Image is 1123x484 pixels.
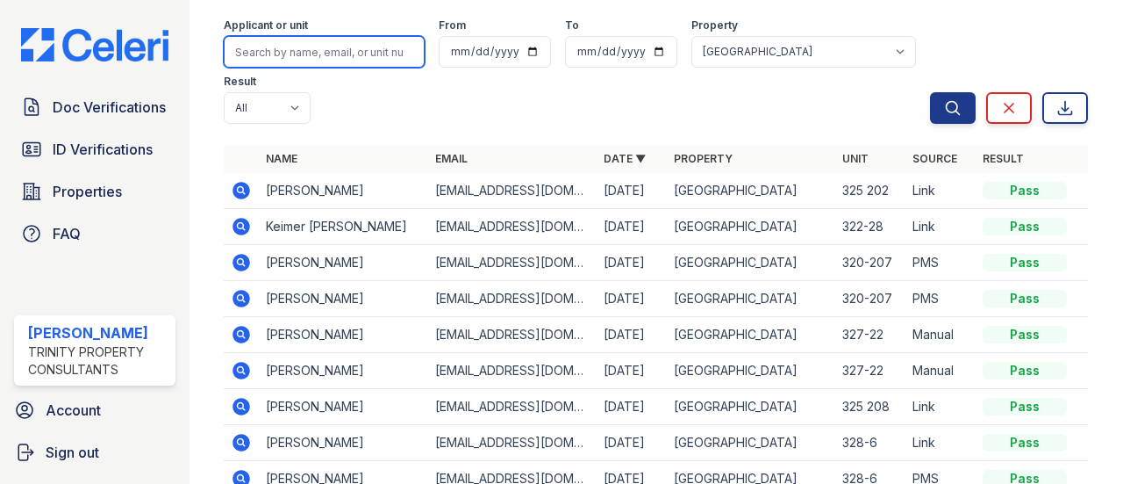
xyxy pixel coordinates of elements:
td: [PERSON_NAME] [259,317,427,353]
td: Link [905,209,976,245]
td: [DATE] [597,173,667,209]
div: Pass [983,362,1067,379]
td: [GEOGRAPHIC_DATA] [667,425,835,461]
td: [PERSON_NAME] [259,425,427,461]
div: Pass [983,290,1067,307]
div: [PERSON_NAME] [28,322,168,343]
div: Pass [983,254,1067,271]
td: [GEOGRAPHIC_DATA] [667,389,835,425]
td: [DATE] [597,353,667,389]
a: ID Verifications [14,132,175,167]
a: Source [912,152,957,165]
a: Unit [842,152,869,165]
a: Date ▼ [604,152,646,165]
td: [GEOGRAPHIC_DATA] [667,317,835,353]
td: 320-207 [835,281,905,317]
a: Sign out [7,435,182,470]
td: [GEOGRAPHIC_DATA] [667,245,835,281]
div: Pass [983,398,1067,415]
td: 322-28 [835,209,905,245]
td: 325 202 [835,173,905,209]
td: Link [905,425,976,461]
td: [EMAIL_ADDRESS][DOMAIN_NAME] [428,317,597,353]
td: [GEOGRAPHIC_DATA] [667,209,835,245]
td: Link [905,173,976,209]
div: Pass [983,326,1067,343]
label: From [439,18,466,33]
td: [EMAIL_ADDRESS][DOMAIN_NAME] [428,209,597,245]
div: Pass [983,218,1067,235]
td: [GEOGRAPHIC_DATA] [667,281,835,317]
td: 327-22 [835,317,905,353]
td: [PERSON_NAME] [259,245,427,281]
td: 327-22 [835,353,905,389]
td: Manual [905,353,976,389]
td: 325 208 [835,389,905,425]
span: Doc Verifications [53,97,166,118]
div: Pass [983,182,1067,199]
a: FAQ [14,216,175,251]
td: [PERSON_NAME] [259,353,427,389]
span: FAQ [53,223,81,244]
a: Result [983,152,1024,165]
span: ID Verifications [53,139,153,160]
label: Applicant or unit [224,18,308,33]
td: [EMAIL_ADDRESS][DOMAIN_NAME] [428,173,597,209]
a: Property [674,152,733,165]
td: PMS [905,281,976,317]
td: [DATE] [597,245,667,281]
input: Search by name, email, or unit number [224,36,425,68]
a: Account [7,393,182,428]
a: Name [266,152,297,165]
td: [EMAIL_ADDRESS][DOMAIN_NAME] [428,353,597,389]
td: [DATE] [597,281,667,317]
span: Sign out [46,442,99,463]
td: [GEOGRAPHIC_DATA] [667,173,835,209]
td: [DATE] [597,317,667,353]
label: To [565,18,579,33]
td: [PERSON_NAME] [259,389,427,425]
td: [EMAIL_ADDRESS][DOMAIN_NAME] [428,245,597,281]
td: [PERSON_NAME] [259,281,427,317]
td: [EMAIL_ADDRESS][DOMAIN_NAME] [428,281,597,317]
a: Email [435,152,468,165]
td: [EMAIL_ADDRESS][DOMAIN_NAME] [428,389,597,425]
td: Manual [905,317,976,353]
span: Account [46,400,101,421]
div: Trinity Property Consultants [28,343,168,379]
td: [PERSON_NAME] [259,173,427,209]
label: Result [224,75,256,89]
div: Pass [983,434,1067,451]
a: Doc Verifications [14,90,175,125]
td: Keimer [PERSON_NAME] [259,209,427,245]
td: Link [905,389,976,425]
span: Properties [53,181,122,202]
td: [EMAIL_ADDRESS][DOMAIN_NAME] [428,425,597,461]
label: Property [691,18,738,33]
a: Properties [14,174,175,209]
td: [DATE] [597,425,667,461]
td: [DATE] [597,389,667,425]
td: 328-6 [835,425,905,461]
td: [GEOGRAPHIC_DATA] [667,353,835,389]
td: [DATE] [597,209,667,245]
td: 320-207 [835,245,905,281]
td: PMS [905,245,976,281]
img: CE_Logo_Blue-a8612792a0a2168367f1c8372b55b34899dd931a85d93a1a3d3e32e68fde9ad4.png [7,28,182,61]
